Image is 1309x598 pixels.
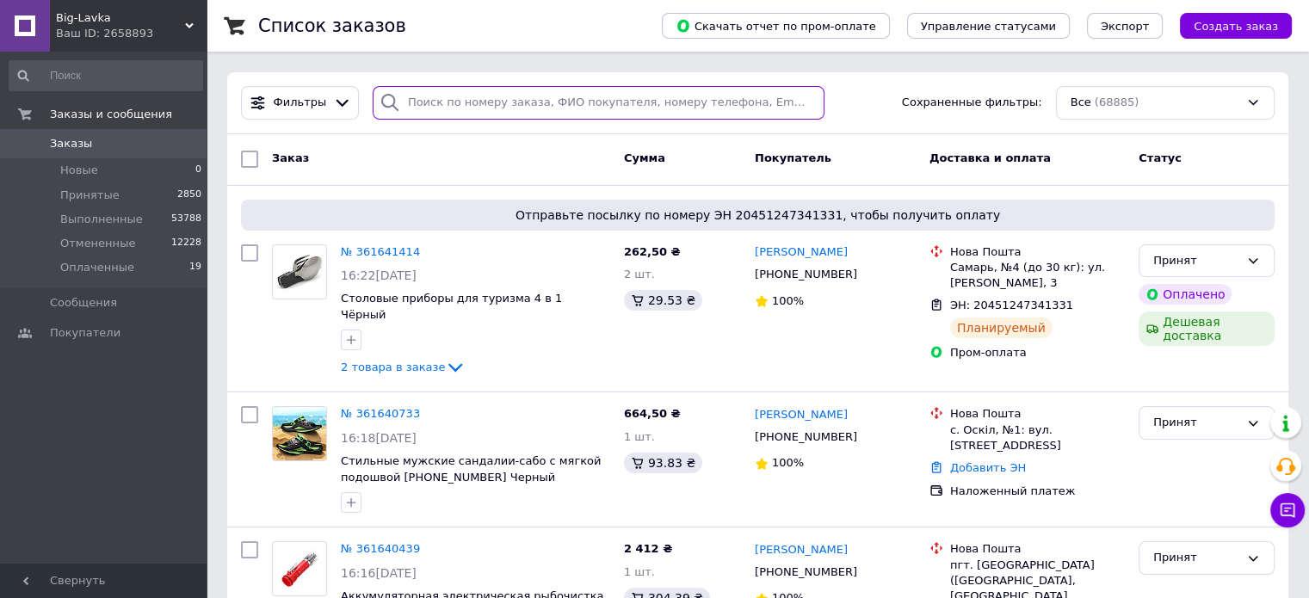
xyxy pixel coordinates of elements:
span: Заказ [272,151,309,164]
a: [PERSON_NAME] [755,542,848,558]
button: Управление статусами [907,13,1070,39]
div: [PHONE_NUMBER] [751,561,861,583]
span: 2 шт. [624,268,655,281]
span: Фильтры [274,95,327,111]
span: Статус [1139,151,1182,164]
span: Заказы [50,136,92,151]
span: Принятые [60,188,120,203]
span: Скачать отчет по пром-оплате [676,18,876,34]
a: Создать заказ [1163,19,1292,32]
div: Нова Пошта [950,406,1125,422]
span: Управление статусами [921,20,1056,33]
h1: Список заказов [258,15,406,36]
input: Поиск по номеру заказа, ФИО покупателя, номеру телефона, Email, номеру накладной [373,86,824,120]
a: [PERSON_NAME] [755,244,848,261]
input: Поиск [9,60,203,91]
span: ЭН: 20451247341331 [950,299,1073,311]
span: 2 412 ₴ [624,542,672,555]
span: Отправьте посылку по номеру ЭН 20451247341331, чтобы получить оплату [248,207,1268,224]
span: Доставка и оплата [929,151,1051,164]
span: (68885) [1095,96,1139,108]
span: Покупатели [50,325,120,341]
div: Планируемый [950,317,1053,338]
span: 53788 [171,212,201,227]
span: 16:18[DATE] [341,431,417,445]
div: 29.53 ₴ [624,290,702,311]
span: Сохраненные фильтры: [902,95,1042,111]
span: 0 [195,163,201,178]
div: Оплачено [1139,284,1232,305]
div: Нова Пошта [950,541,1125,557]
span: Сумма [624,151,665,164]
div: Ваш ID: 2658893 [56,26,207,41]
span: Все [1071,95,1091,111]
a: Фото товару [272,244,327,299]
span: Отмененные [60,236,135,251]
span: 100% [772,456,804,469]
button: Скачать отчет по пром-оплате [662,13,890,39]
a: Стильные мужские сандалии-сабо с мягкой подошвой [PHONE_NUMBER] Черный [341,454,601,484]
button: Экспорт [1087,13,1163,39]
div: Пром-оплата [950,345,1125,361]
span: 2850 [177,188,201,203]
span: 664,50 ₴ [624,407,681,420]
div: Наложенный платеж [950,484,1125,499]
div: Самарь, №4 (до 30 кг): ул. [PERSON_NAME], 3 [950,260,1125,291]
div: [PHONE_NUMBER] [751,426,861,448]
span: 19 [189,260,201,275]
div: [PHONE_NUMBER] [751,263,861,286]
span: 16:22[DATE] [341,268,417,282]
span: Выполненные [60,212,143,227]
span: 1 шт. [624,430,655,443]
span: Новые [60,163,98,178]
div: Дешевая доставка [1139,311,1275,346]
button: Создать заказ [1180,13,1292,39]
div: Нова Пошта [950,244,1125,260]
span: 262,50 ₴ [624,245,681,258]
a: Столовые приборы для туризма 4 в 1 Чёрный [341,292,562,321]
span: Экспорт [1101,20,1149,33]
span: 2 товара в заказе [341,361,445,373]
div: Принят [1153,549,1239,567]
a: Фото товару [272,406,327,461]
span: Создать заказ [1194,20,1278,33]
a: [PERSON_NAME] [755,407,848,423]
a: № 361640733 [341,407,420,420]
span: Оплаченные [60,260,134,275]
div: с. Оскіл, №1: вул. [STREET_ADDRESS] [950,422,1125,453]
div: 93.83 ₴ [624,453,702,473]
div: Принят [1153,414,1239,432]
button: Чат с покупателем [1270,493,1305,527]
img: Фото товару [273,549,326,589]
a: Добавить ЭН [950,461,1026,474]
a: № 361640439 [341,542,420,555]
span: Big-Lavka [56,10,185,26]
img: Фото товару [273,245,326,299]
span: 12228 [171,236,201,251]
span: 16:16[DATE] [341,566,417,580]
div: Принят [1153,252,1239,270]
a: 2 товара в заказе [341,361,466,373]
a: № 361641414 [341,245,420,258]
span: Покупатель [755,151,831,164]
span: 1 шт. [624,565,655,578]
span: Заказы и сообщения [50,107,172,122]
img: Фото товару [273,407,326,460]
span: 100% [772,294,804,307]
span: Сообщения [50,295,117,311]
a: Фото товару [272,541,327,596]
